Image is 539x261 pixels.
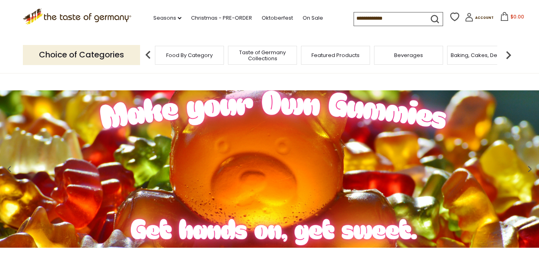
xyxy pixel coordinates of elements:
a: Christmas - PRE-ORDER [191,14,252,22]
p: Choice of Categories [23,45,140,65]
a: Oktoberfest [262,14,293,22]
a: Baking, Cakes, Desserts [451,52,513,58]
a: On Sale [303,14,323,22]
a: Beverages [394,52,423,58]
img: next arrow [500,47,517,63]
a: Account [465,13,494,24]
button: $0.00 [495,12,529,24]
a: Taste of Germany Collections [230,49,295,61]
a: Featured Products [311,52,360,58]
span: $0.00 [511,13,524,20]
a: Food By Category [166,52,213,58]
a: Seasons [153,14,181,22]
img: previous arrow [140,47,156,63]
span: Account [475,16,494,20]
